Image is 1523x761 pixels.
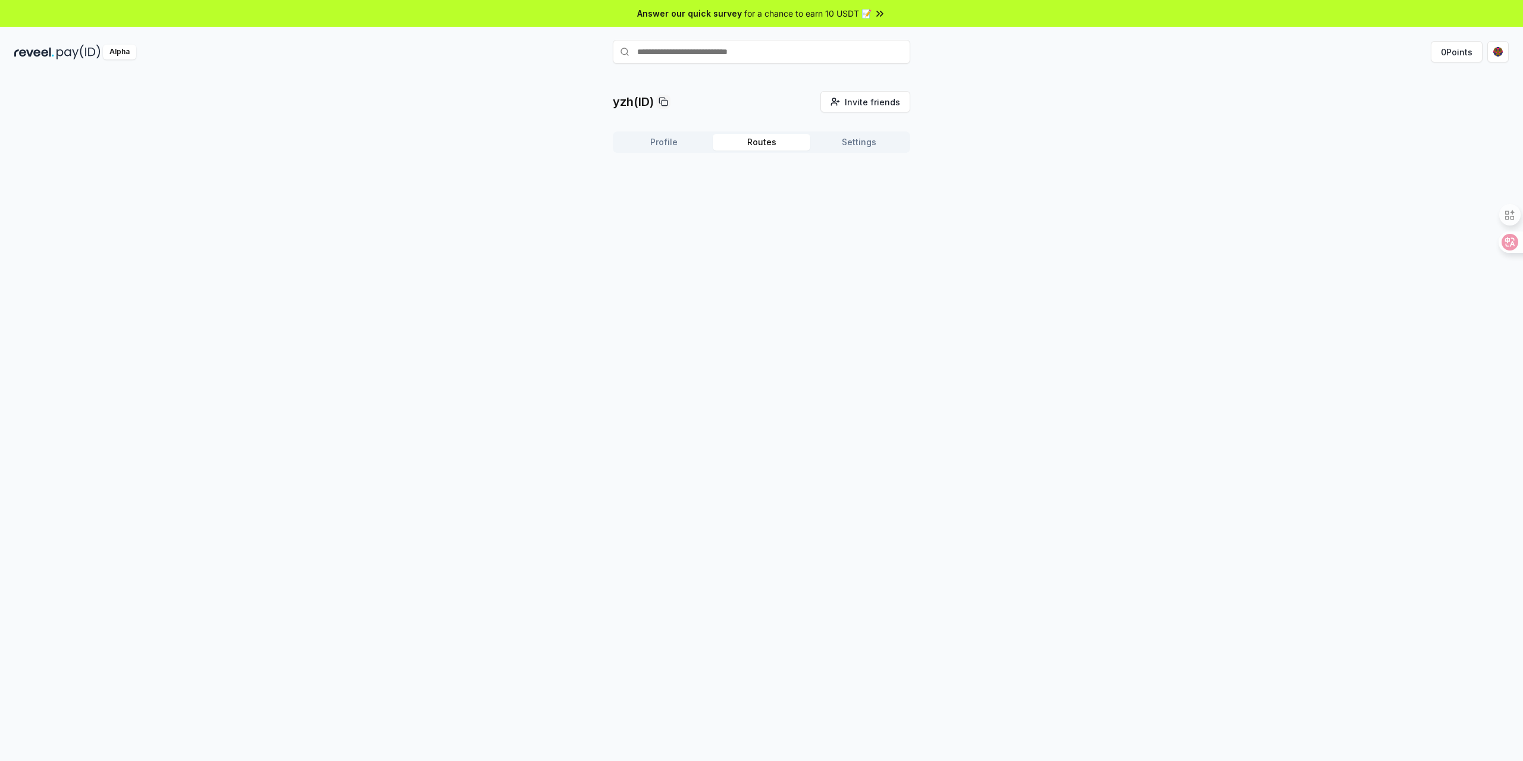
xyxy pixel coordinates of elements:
[615,134,713,151] button: Profile
[1431,41,1483,62] button: 0Points
[103,45,136,59] div: Alpha
[744,7,872,20] span: for a chance to earn 10 USDT 📝
[810,134,908,151] button: Settings
[845,96,900,108] span: Invite friends
[57,45,101,59] img: pay_id
[713,134,810,151] button: Routes
[14,45,54,59] img: reveel_dark
[820,91,910,112] button: Invite friends
[613,93,654,110] p: yzh(ID)
[637,7,742,20] span: Answer our quick survey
